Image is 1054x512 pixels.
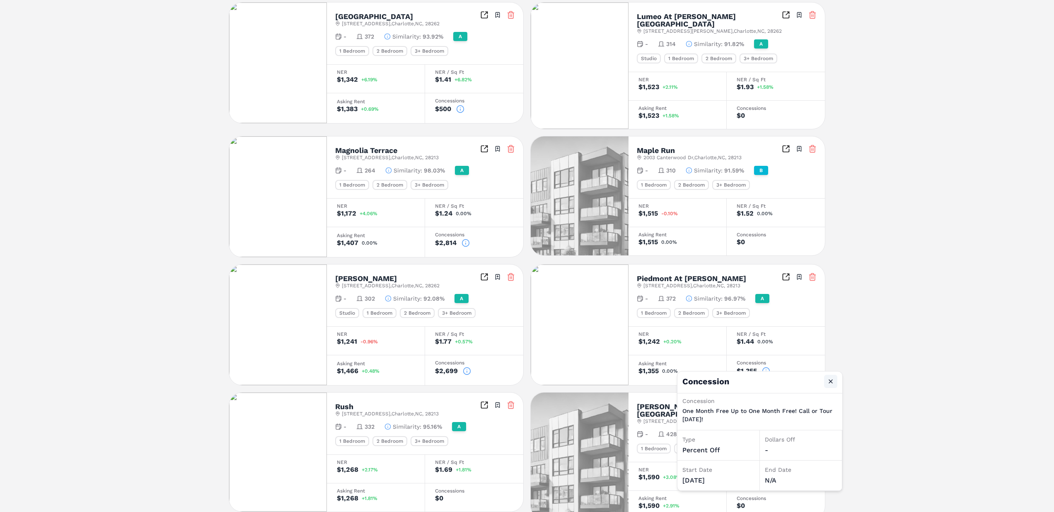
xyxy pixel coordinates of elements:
div: Concessions [435,232,513,237]
div: A [452,422,466,431]
div: $1,342 [337,76,358,83]
span: 428 [666,430,677,438]
span: [STREET_ADDRESS] , Charlotte , NC , 28213 [342,154,439,161]
div: $0 [737,239,745,245]
h2: Piedmont At [PERSON_NAME] [637,275,746,282]
span: Similarity : [392,32,421,41]
div: NER [638,204,716,209]
div: Asking Rent [337,361,415,366]
div: NER / Sq Ft [737,204,815,209]
div: Asking Rent [638,106,716,111]
div: $1,466 [337,368,358,374]
div: Concessions [435,98,513,103]
span: 95.16% [423,422,442,431]
div: A [754,39,768,49]
h4: Concession [677,371,842,393]
div: End Date [765,466,837,474]
span: [STREET_ADDRESS] , Charlotte , NC , 28262 [342,20,440,27]
span: -0.96% [360,339,378,344]
div: Concessions [435,360,513,365]
div: 1 Bedroom [335,180,369,190]
span: +6.19% [361,77,377,82]
div: Asking Rent [638,361,716,366]
span: Similarity : [393,294,422,303]
div: $1,383 [337,106,358,112]
span: - [645,294,648,303]
div: $0 [737,112,745,119]
div: NER / Sq Ft [737,77,815,82]
div: $1.52 [737,210,754,217]
div: NER / Sq Ft [435,204,513,209]
span: 0.00% [456,211,471,216]
div: [DATE] [682,476,754,485]
div: 2 Bedroom [674,444,709,454]
div: N/A [765,476,837,485]
h2: Rush [335,403,353,410]
div: NER / Sq Ft [435,332,513,337]
span: [STREET_ADDRESS][PERSON_NAME] , Charlotte , NC , 28262 [643,28,782,34]
span: 2003 Canterwood Dr , Charlotte , NC , 28213 [643,154,742,161]
span: +1.58% [662,113,679,118]
div: Dollars Off [765,435,837,444]
h2: Lumeo At [PERSON_NAME][GEOGRAPHIC_DATA] [637,13,782,28]
div: 3+ Bedroom [411,46,448,56]
div: $2,814 [435,240,457,246]
span: - [343,32,346,41]
span: 310 [666,166,676,175]
div: NER [337,204,415,209]
div: 1 Bedroom [637,444,671,454]
span: 0.00% [757,211,773,216]
div: $2,699 [435,368,458,374]
div: NER [638,77,716,82]
span: 332 [365,422,375,431]
div: $1.24 [435,210,452,217]
div: Studio [335,308,359,318]
div: $1,268 [337,466,358,473]
div: 1 Bedroom [335,46,369,56]
span: 302 [365,294,375,303]
span: [STREET_ADDRESS] , Charlotte , NC , 28213 [643,282,740,289]
div: $1,590 [638,474,660,480]
div: Studio [637,53,661,63]
span: - [645,430,648,438]
span: 372 [365,32,374,41]
span: Similarity : [393,422,421,431]
span: +1.81% [362,496,377,501]
div: 2 Bedroom [372,46,407,56]
div: NER / Sq Ft [435,460,513,465]
div: $1,268 [337,495,358,502]
span: Similarity : [694,40,723,48]
div: $1,523 [638,112,659,119]
div: $0 [435,495,443,502]
div: $1,515 [638,210,658,217]
a: Inspect Comparables [480,145,488,153]
span: +0.57% [455,339,473,344]
span: +2.17% [362,467,378,472]
div: 2 Bedroom [674,308,709,318]
div: Concessions [435,488,513,493]
div: NER / Sq Ft [435,70,513,75]
span: - [343,422,346,431]
div: 1 Bedroom [637,308,671,318]
span: 93.92% [423,32,443,41]
span: 96.97% [724,294,745,303]
div: Asking Rent [337,233,415,238]
a: Inspect Comparables [480,273,488,281]
span: [STREET_ADDRESS] , Charlotte , NC , 28213 [342,410,439,417]
div: NER [638,467,716,472]
div: Concessions [737,232,815,237]
div: A [454,294,469,303]
span: - [343,294,346,303]
div: A [755,294,769,303]
span: +6.82% [454,77,472,82]
span: 314 [666,40,676,48]
div: 3+ Bedroom [411,180,448,190]
div: $1.41 [435,76,451,83]
div: 2 Bedroom [701,53,736,63]
span: Similarity : [694,294,723,303]
h2: [PERSON_NAME] At [GEOGRAPHIC_DATA] [637,403,782,418]
span: 98.03% [424,166,445,175]
a: Inspect Comparables [480,11,488,19]
span: +1.58% [757,85,774,90]
div: 1 Bedroom [335,436,369,446]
